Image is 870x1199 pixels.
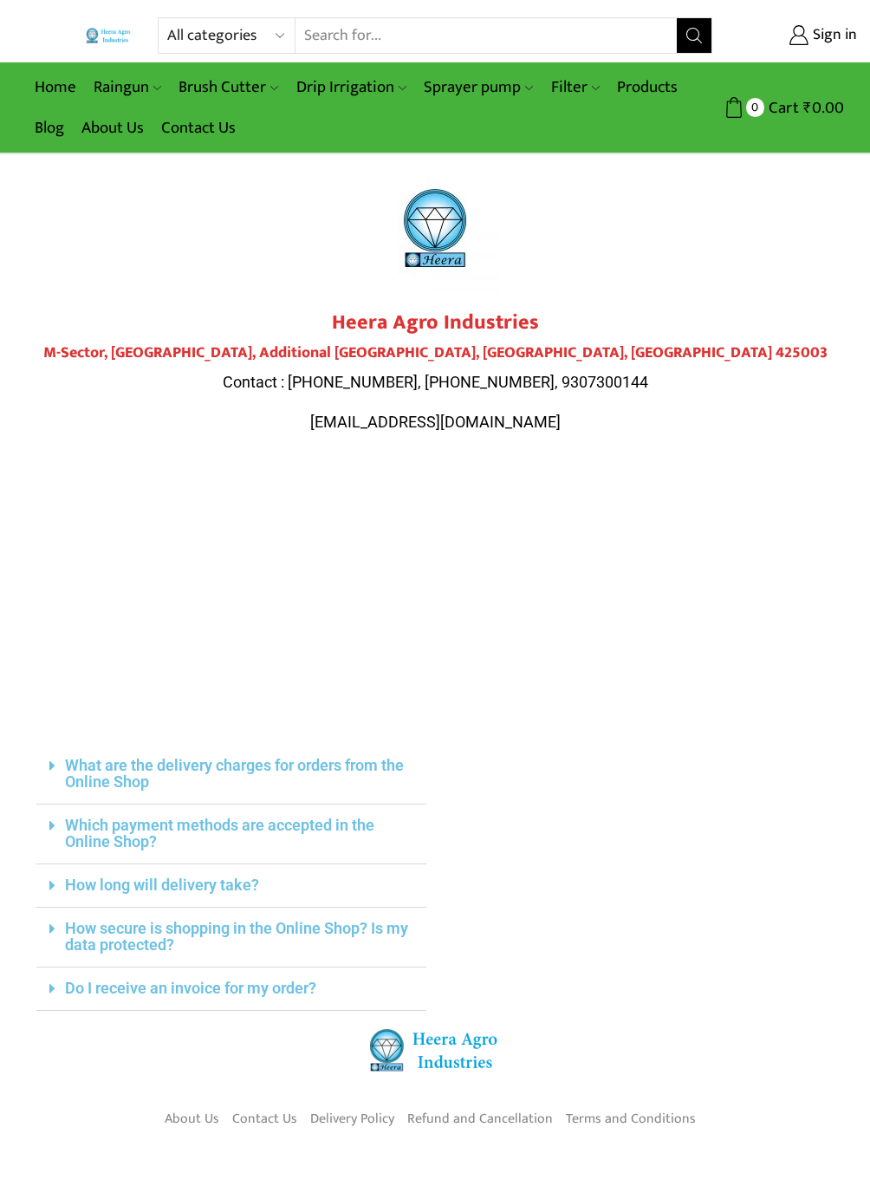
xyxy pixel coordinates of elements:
[223,373,648,391] span: Contact : [PHONE_NUMBER], [PHONE_NUMBER], 9307300144
[808,24,857,47] span: Sign in
[36,805,426,864] div: Which payment methods are accepted in the Online Shop?
[65,816,374,850] a: Which payment methods are accepted in the Online Shop?
[65,756,404,791] a: What are the delivery charges for orders from the Online Shop
[310,1104,394,1133] a: Delivery Policy
[730,92,844,124] a: 0 Cart ₹0.00
[415,67,542,108] a: Sprayer pump
[26,67,85,108] a: Home
[36,745,426,805] div: What are the delivery charges for orders from the Online Shop
[36,968,426,1011] div: Do I receive an invoice for my order?
[764,96,799,120] span: Cart
[370,1028,500,1072] img: heera-logo-84.png
[310,413,561,431] span: [EMAIL_ADDRESS][DOMAIN_NAME]
[73,108,153,148] a: About Us
[608,67,686,108] a: Products
[65,979,316,997] a: Do I receive an invoice for my order?
[566,1104,696,1133] a: Terms and Conditions
[803,94,844,121] bdi: 0.00
[36,344,834,363] h4: M-Sector, [GEOGRAPHIC_DATA], Additional [GEOGRAPHIC_DATA], [GEOGRAPHIC_DATA], [GEOGRAPHIC_DATA] 4...
[170,67,287,108] a: Brush Cutter
[65,919,408,954] a: How secure is shopping in the Online Shop? Is my data protected?
[542,67,608,108] a: Filter
[407,1104,553,1133] a: Refund and Cancellation
[36,864,426,908] div: How long will delivery take?
[165,1104,219,1133] a: About Us
[803,94,812,121] span: ₹
[332,305,539,340] strong: Heera Agro Industries
[232,1104,297,1133] a: Contact Us
[36,908,426,968] div: How secure is shopping in the Online Shop? Is my data protected?
[26,108,73,148] a: Blog
[677,18,711,53] button: Search button
[288,67,415,108] a: Drip Irrigation
[738,20,857,51] a: Sign in
[65,876,259,894] a: How long will delivery take?
[85,67,170,108] a: Raingun
[370,163,500,293] img: heera-logo-1000
[36,467,834,727] iframe: Plot No.119, M-Sector, Patil Nagar, MIDC, Jalgaon, Maharashtra 425003
[746,98,764,116] span: 0
[295,18,677,53] input: Search for...
[153,108,244,148] a: Contact Us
